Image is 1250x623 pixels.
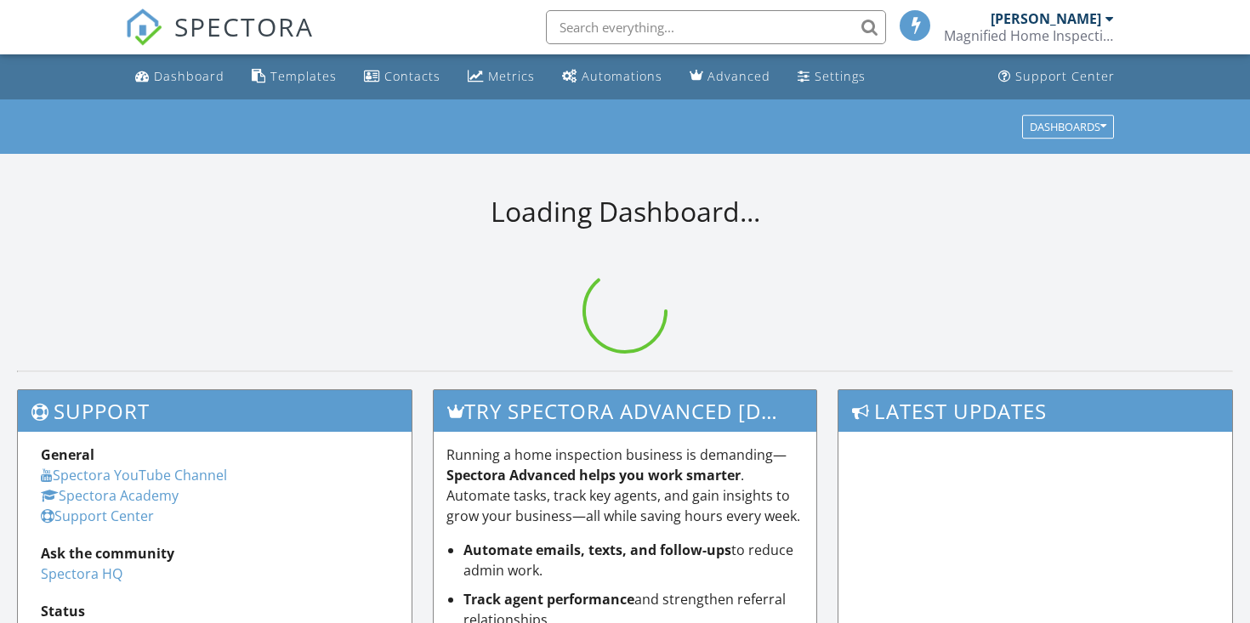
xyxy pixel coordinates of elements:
div: Metrics [488,68,535,84]
div: Contacts [384,68,440,84]
div: Templates [270,68,337,84]
div: Advanced [707,68,770,84]
div: Automations [582,68,662,84]
strong: Automate emails, texts, and follow-ups [463,541,731,559]
div: Settings [815,68,866,84]
strong: General [41,445,94,464]
strong: Spectora Advanced helps you work smarter [446,466,741,484]
a: Templates [245,61,344,93]
div: Dashboard [154,68,224,84]
a: Metrics [461,61,542,93]
div: Ask the community [41,543,389,564]
input: Search everything... [546,10,886,44]
div: Status [41,601,389,621]
img: The Best Home Inspection Software - Spectora [125,8,162,46]
a: Spectora Academy [41,486,179,505]
div: [PERSON_NAME] [991,10,1101,27]
a: Spectora YouTube Channel [41,466,227,484]
h3: Latest Updates [838,390,1232,432]
a: Support Center [991,61,1122,93]
a: SPECTORA [125,23,314,59]
div: Magnified Home Inspections [944,27,1114,44]
div: Support Center [1015,68,1115,84]
h3: Try spectora advanced [DATE] [434,390,817,432]
strong: Track agent performance [463,590,634,609]
div: Dashboards [1030,121,1106,133]
a: Contacts [357,61,447,93]
button: Dashboards [1022,115,1114,139]
li: to reduce admin work. [463,540,804,581]
a: Spectora HQ [41,564,122,583]
a: Automations (Basic) [555,61,669,93]
a: Settings [791,61,872,93]
a: Support Center [41,507,154,525]
a: Dashboard [128,61,231,93]
a: Advanced [683,61,777,93]
span: SPECTORA [174,8,314,44]
h3: Support [18,390,412,432]
p: Running a home inspection business is demanding— . Automate tasks, track key agents, and gain ins... [446,445,804,526]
